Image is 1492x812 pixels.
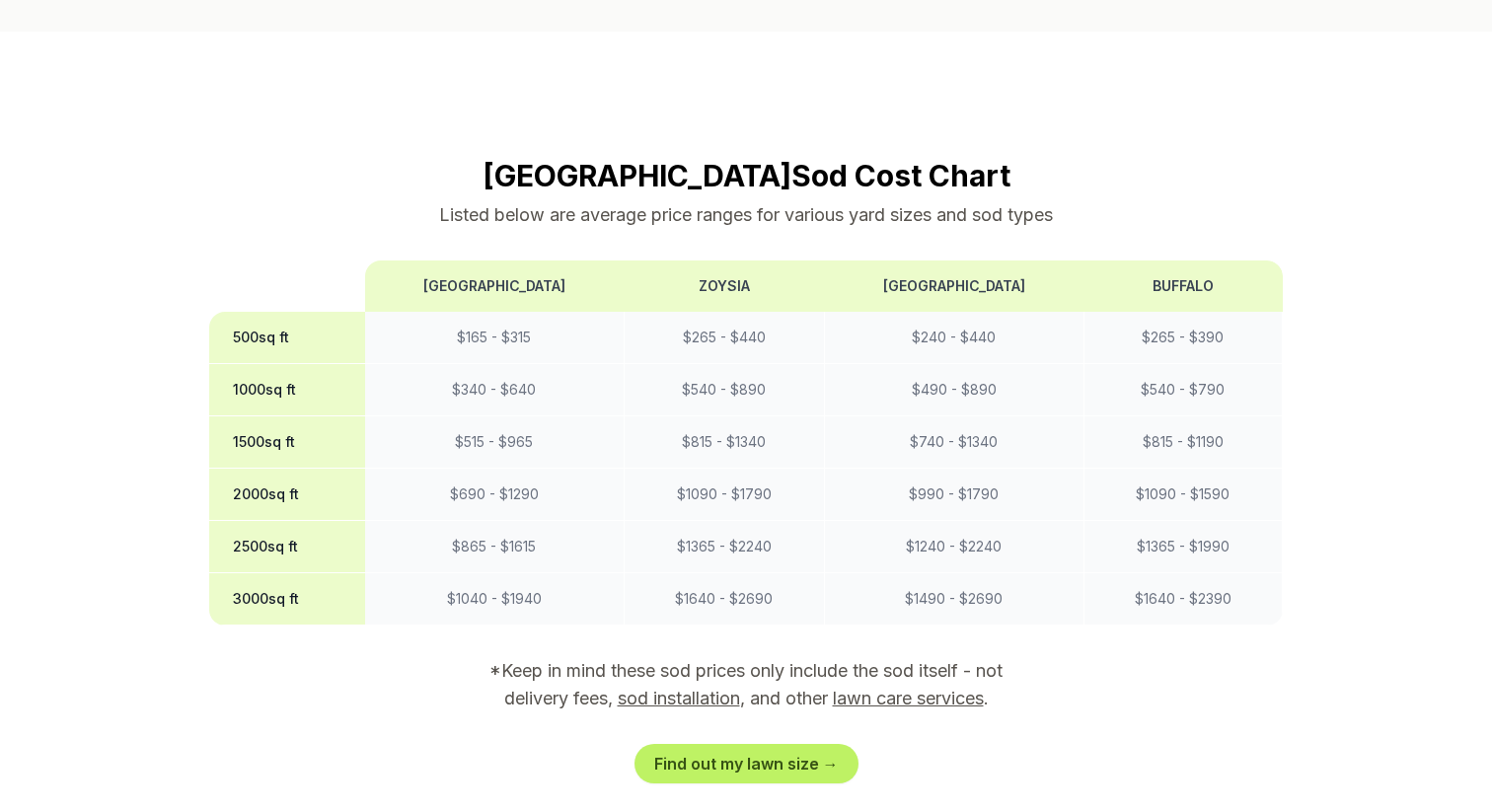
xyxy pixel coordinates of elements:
[209,312,365,364] th: 500 sq ft
[209,573,365,626] th: 3000 sq ft
[365,364,625,416] td: $ 340 - $ 640
[833,688,984,708] a: lawn care services
[209,364,365,416] th: 1000 sq ft
[824,573,1083,626] td: $ 1490 - $ 2690
[824,364,1083,416] td: $ 490 - $ 890
[824,521,1083,573] td: $ 1240 - $ 2240
[365,312,625,364] td: $ 165 - $ 315
[634,744,858,783] a: Find out my lawn size →
[209,158,1283,193] h2: [GEOGRAPHIC_DATA] Sod Cost Chart
[624,312,824,364] td: $ 265 - $ 440
[1083,312,1282,364] td: $ 265 - $ 390
[824,260,1083,312] th: [GEOGRAPHIC_DATA]
[624,364,824,416] td: $ 540 - $ 890
[624,469,824,521] td: $ 1090 - $ 1790
[824,312,1083,364] td: $ 240 - $ 440
[624,260,824,312] th: Zoysia
[209,469,365,521] th: 2000 sq ft
[624,573,824,626] td: $ 1640 - $ 2690
[1083,469,1282,521] td: $ 1090 - $ 1590
[1083,521,1282,573] td: $ 1365 - $ 1990
[824,469,1083,521] td: $ 990 - $ 1790
[1083,573,1282,626] td: $ 1640 - $ 2390
[624,416,824,469] td: $ 815 - $ 1340
[462,657,1030,712] p: *Keep in mind these sod prices only include the sod itself - not delivery fees, , and other .
[365,260,625,312] th: [GEOGRAPHIC_DATA]
[365,469,625,521] td: $ 690 - $ 1290
[209,201,1283,229] p: Listed below are average price ranges for various yard sizes and sod types
[365,573,625,626] td: $ 1040 - $ 1940
[624,521,824,573] td: $ 1365 - $ 2240
[1083,364,1282,416] td: $ 540 - $ 790
[209,416,365,469] th: 1500 sq ft
[1083,260,1282,312] th: Buffalo
[1083,416,1282,469] td: $ 815 - $ 1190
[824,416,1083,469] td: $ 740 - $ 1340
[209,521,365,573] th: 2500 sq ft
[365,521,625,573] td: $ 865 - $ 1615
[618,688,740,708] a: sod installation
[365,416,625,469] td: $ 515 - $ 965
